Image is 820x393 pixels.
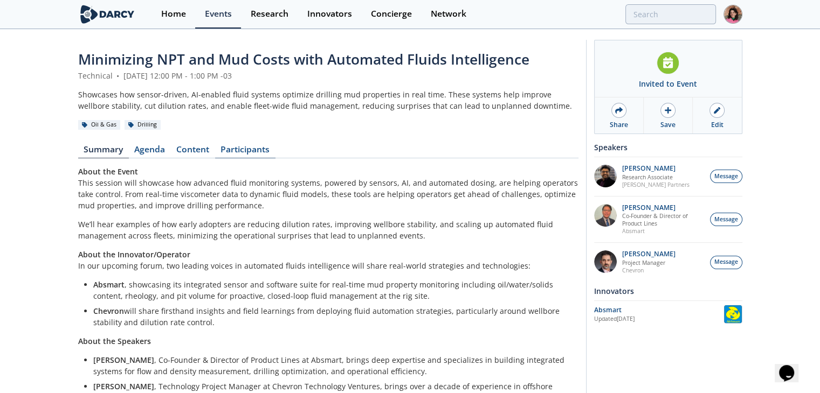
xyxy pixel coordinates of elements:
[610,120,628,130] div: Share
[594,305,723,315] div: Absmart
[622,227,704,235] p: Absmart
[594,138,742,157] div: Speakers
[710,256,742,269] button: Message
[78,336,151,346] strong: About the Speakers
[307,10,352,18] div: Innovators
[78,145,129,158] a: Summary
[714,258,738,266] span: Message
[125,120,161,130] div: Drilling
[78,166,138,177] strong: About the Event
[594,250,617,273] img: 0796ef69-b90a-4e68-ba11-5d0191a10bb8
[78,219,578,241] p: We’ll hear examples of how early adopters are reducing dilution rates, improving wellbore stabili...
[251,10,288,18] div: Research
[711,120,723,130] div: Edit
[78,166,578,211] p: This session will showcase how advanced fluid monitoring systems, powered by sensors, AI, and aut...
[431,10,466,18] div: Network
[622,204,704,212] p: [PERSON_NAME]
[129,145,171,158] a: Agenda
[78,89,578,111] div: Showcases how sensor-driven, AI-enabled fluid systems optimize drilling mud properties in real ti...
[622,266,676,274] p: Chevron
[723,305,742,324] img: Absmart
[622,259,676,266] p: Project Manager
[660,120,676,130] div: Save
[714,215,738,224] span: Message
[93,355,154,365] strong: [PERSON_NAME]
[78,50,529,69] span: Minimizing NPT and Mud Costs with Automated Fluids Intelligence
[594,204,617,227] img: f391ab45-d698-4384-b787-576124f63af6
[710,213,742,226] button: Message
[625,4,716,24] input: Advanced Search
[723,5,742,24] img: Profile
[594,305,742,324] a: Absmart Updated[DATE] Absmart
[594,165,617,187] img: 92797456-ae33-4003-90ad-aa7d548e479e
[78,70,578,81] div: Technical [DATE] 12:00 PM - 1:00 PM -03
[205,10,232,18] div: Events
[622,212,704,227] p: Co-Founder & Director of Product Lines
[93,279,571,301] li: , showcasing its integrated sensor and software suite for real-time mud property monitoring inclu...
[594,282,742,300] div: Innovators
[78,5,137,24] img: logo-wide.svg
[161,10,186,18] div: Home
[78,249,578,271] p: In our upcoming forum, two leading voices in automated fluids intelligence will share real-world ...
[622,165,690,172] p: [PERSON_NAME]
[171,145,215,158] a: Content
[115,71,121,81] span: •
[371,10,412,18] div: Concierge
[622,250,676,258] p: [PERSON_NAME]
[622,181,690,188] p: [PERSON_NAME] Partners
[93,381,154,391] strong: [PERSON_NAME]
[594,315,723,324] div: Updated [DATE]
[775,350,809,382] iframe: chat widget
[639,78,697,89] div: Invited to Event
[78,120,121,130] div: Oil & Gas
[710,170,742,183] button: Message
[714,172,738,181] span: Message
[215,145,275,158] a: Participants
[622,173,690,181] p: Research Associate
[93,305,571,328] li: will share firsthand insights and field learnings from deploying fluid automation strategies, par...
[93,279,125,290] strong: Absmart
[93,306,124,316] strong: Chevron
[78,249,190,259] strong: About the Innovator/Operator
[693,97,741,134] a: Edit
[93,354,571,377] li: , Co-Founder & Director of Product Lines at Absmart, brings deep expertise and specializes in bui...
